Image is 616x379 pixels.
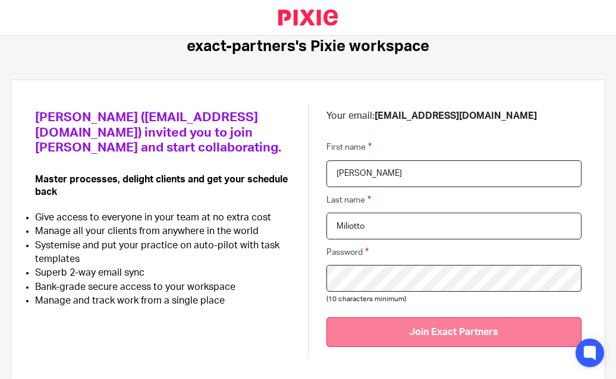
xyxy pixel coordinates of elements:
[35,211,290,225] li: Give access to everyone in your team at no extra cost
[35,294,290,308] li: Manage and track work from a single place
[326,193,371,207] label: Last name
[326,140,372,154] label: First name
[35,239,290,267] li: Systemise and put your practice on auto-pilot with task templates
[326,160,582,187] input: First name
[326,245,369,259] label: Password
[375,111,537,121] b: [EMAIL_ADDRESS][DOMAIN_NAME]
[35,225,290,238] li: Manage all your clients from anywhere in the world
[35,280,290,294] li: Bank-grade secure access to your workspace
[35,173,290,199] p: Master processes, delight clients and get your schedule back
[326,296,406,302] span: (10 characters minimum)
[35,266,290,280] li: Superb 2-way email sync
[326,213,582,239] input: Last name
[35,111,281,154] span: [PERSON_NAME] ([EMAIL_ADDRESS][DOMAIN_NAME]) invited you to join [PERSON_NAME] and start collabor...
[326,317,582,346] input: Join Exact Partners
[187,37,429,56] h1: exact-partners's Pixie workspace
[326,110,582,122] p: Your email:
